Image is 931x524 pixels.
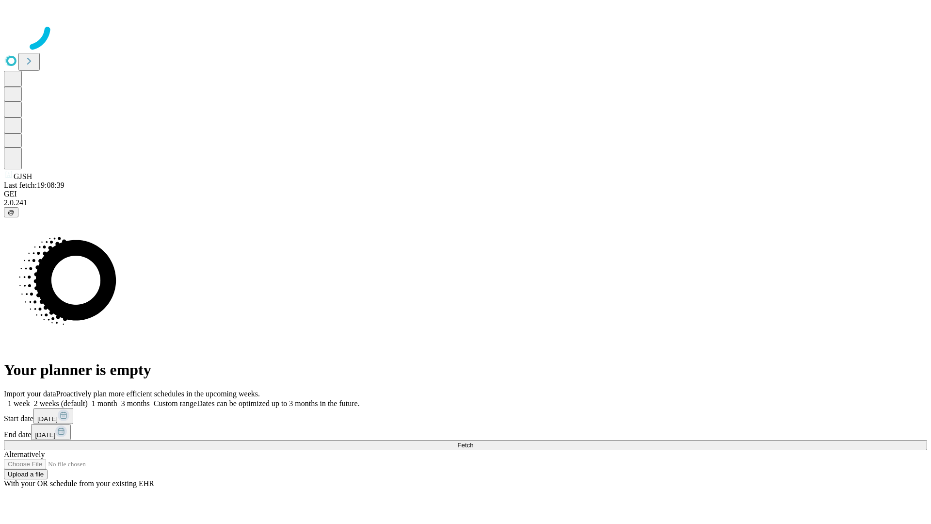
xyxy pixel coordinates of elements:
[8,209,15,216] span: @
[4,440,927,450] button: Fetch
[4,408,927,424] div: Start date
[4,207,18,217] button: @
[33,408,73,424] button: [DATE]
[4,469,48,479] button: Upload a file
[4,361,927,379] h1: Your planner is empty
[4,198,927,207] div: 2.0.241
[4,390,56,398] span: Import your data
[37,415,58,423] span: [DATE]
[4,479,154,488] span: With your OR schedule from your existing EHR
[31,424,71,440] button: [DATE]
[35,431,55,439] span: [DATE]
[4,450,45,458] span: Alternatively
[92,399,117,408] span: 1 month
[4,190,927,198] div: GEI
[4,181,64,189] span: Last fetch: 19:08:39
[154,399,197,408] span: Custom range
[4,424,927,440] div: End date
[56,390,260,398] span: Proactively plan more efficient schedules in the upcoming weeks.
[34,399,88,408] span: 2 weeks (default)
[14,172,32,180] span: GJSH
[197,399,359,408] span: Dates can be optimized up to 3 months in the future.
[121,399,150,408] span: 3 months
[457,442,473,449] span: Fetch
[8,399,30,408] span: 1 week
